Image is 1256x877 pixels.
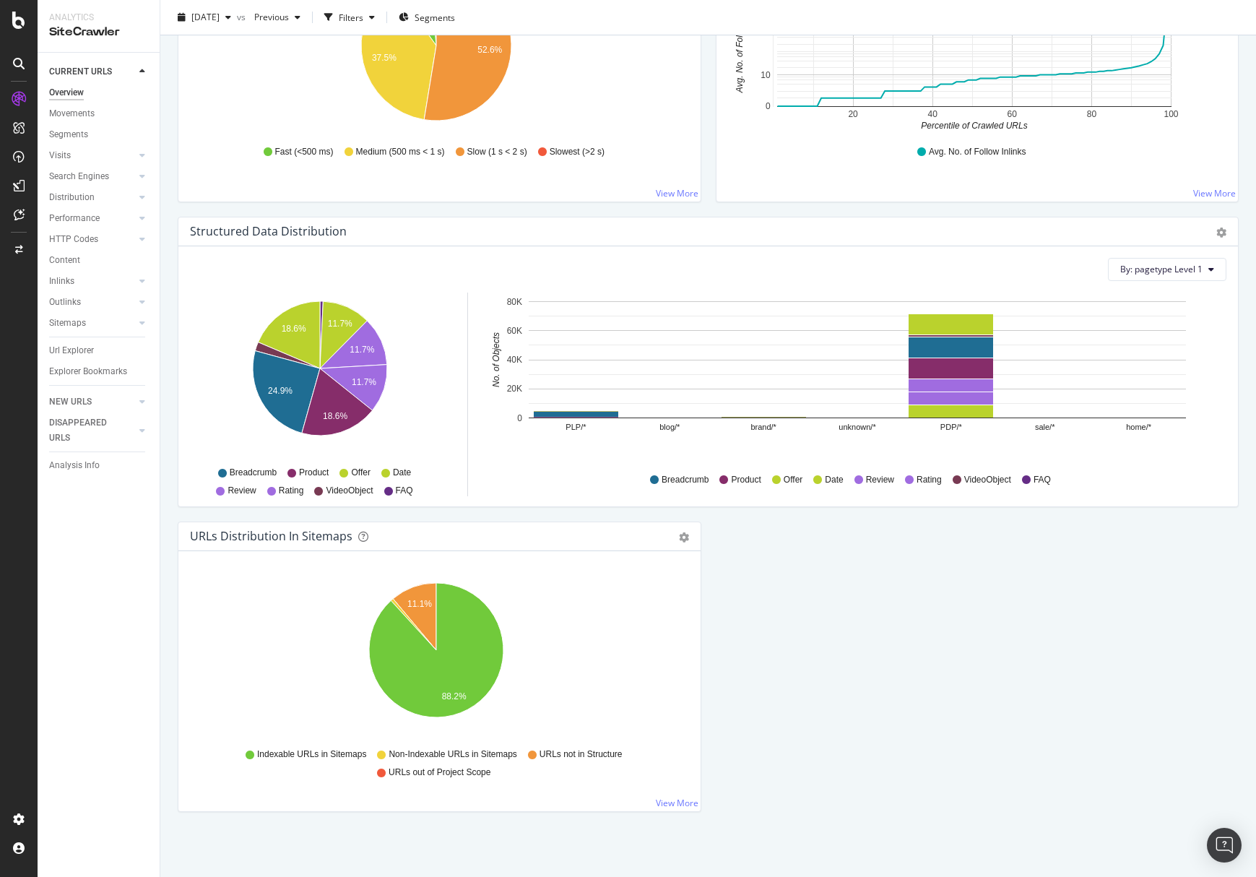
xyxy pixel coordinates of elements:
span: Medium (500 ms < 1 s) [356,146,445,158]
div: CURRENT URLS [49,64,112,79]
text: sale/* [1035,423,1055,431]
div: Segments [49,127,88,142]
a: HTTP Codes [49,232,135,247]
text: blog/* [659,423,680,431]
div: NEW URLS [49,394,92,410]
div: Structured Data Distribution [190,224,347,238]
a: Content [49,253,150,268]
div: Distribution [49,190,95,205]
text: 60 [1007,109,1017,119]
span: Slow (1 s < 2 s) [467,146,527,158]
span: URLs out of Project Scope [389,766,490,779]
text: 40K [507,355,522,365]
a: Outlinks [49,295,135,310]
div: Outlinks [49,295,81,310]
a: Inlinks [49,274,135,289]
text: 24.9% [268,386,293,396]
div: Visits [49,148,71,163]
a: Distribution [49,190,135,205]
div: Search Engines [49,169,109,184]
span: Breadcrumb [662,474,709,486]
a: Overview [49,85,150,100]
span: 2025 Sep. 7th [191,11,220,23]
a: Movements [49,106,150,121]
span: vs [237,11,248,23]
div: URLs Distribution in Sitemaps [190,529,352,543]
a: Sitemaps [49,316,135,331]
a: Search Engines [49,169,135,184]
text: 60K [507,326,522,336]
a: NEW URLS [49,394,135,410]
span: Segments [415,11,455,23]
button: By: pagetype Level 1 [1108,258,1226,281]
text: 18.6% [282,324,306,334]
a: CURRENT URLS [49,64,135,79]
svg: A chart. [194,293,446,460]
a: View More [656,797,698,809]
text: home/* [1126,423,1152,431]
div: gear [1216,228,1226,238]
span: By: pagetype Level 1 [1120,263,1203,275]
div: HTTP Codes [49,232,98,247]
text: PDP/* [940,423,963,431]
div: Analysis Info [49,458,100,473]
text: 18.6% [323,411,347,421]
a: View More [656,187,698,199]
div: Explorer Bookmarks [49,364,127,379]
span: Rating [917,474,942,486]
text: 11.7% [352,377,376,387]
span: Avg. No. of Follow Inlinks [929,146,1026,158]
a: Segments [49,127,150,142]
text: brand/* [750,423,776,431]
span: Date [393,467,411,479]
div: DISAPPEARED URLS [49,415,122,446]
a: Visits [49,148,135,163]
text: 0 [765,101,770,111]
span: Breadcrumb [230,467,277,479]
span: Slowest (>2 s) [550,146,605,158]
text: 80 [1086,109,1096,119]
button: Previous [248,6,306,29]
div: Overview [49,85,84,100]
div: Sitemaps [49,316,86,331]
span: Offer [784,474,802,486]
text: 10 [761,70,771,80]
span: Review [228,485,256,497]
span: Fast (<500 ms) [275,146,334,158]
span: FAQ [1034,474,1051,486]
span: Product [731,474,761,486]
svg: A chart. [190,574,683,742]
div: Url Explorer [49,343,94,358]
span: Date [825,474,843,486]
a: Analysis Info [49,458,150,473]
span: Review [866,474,894,486]
text: 11.7% [328,319,352,329]
span: Previous [248,11,289,23]
div: Filters [339,11,363,23]
span: VideoObject [326,485,373,497]
div: Inlinks [49,274,74,289]
span: Offer [351,467,370,479]
text: 52.6% [477,45,502,55]
button: Segments [393,6,461,29]
button: Filters [319,6,381,29]
span: Non-Indexable URLs in Sitemaps [389,748,516,761]
text: 20K [507,384,522,394]
text: 0 [517,413,522,423]
a: DISAPPEARED URLS [49,415,135,446]
button: [DATE] [172,6,237,29]
span: VideoObject [964,474,1011,486]
text: 40 [927,109,937,119]
span: FAQ [396,485,413,497]
div: A chart. [485,293,1216,460]
div: SiteCrawler [49,24,148,40]
text: unknown/* [839,423,876,431]
text: 11.1% [407,599,432,609]
div: Performance [49,211,100,226]
text: PLP/* [566,423,586,431]
text: 37.5% [372,53,397,63]
text: No. of Objects [491,332,501,387]
text: 88.2% [442,691,467,701]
